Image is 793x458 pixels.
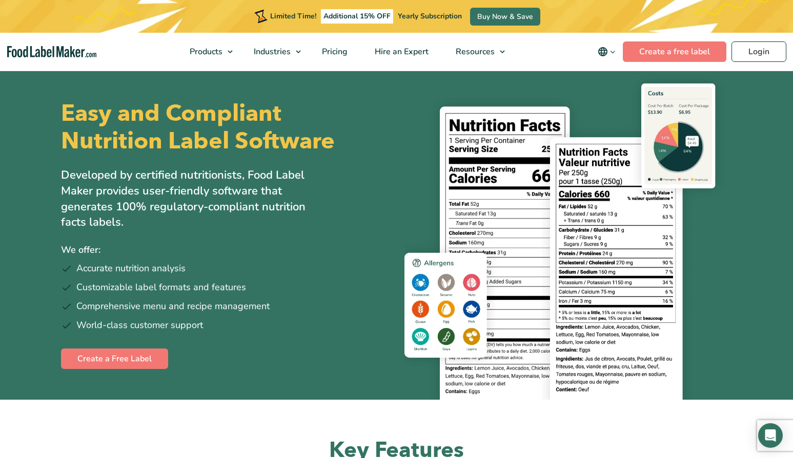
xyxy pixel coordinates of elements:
h1: Easy and Compliant Nutrition Label Software [61,100,388,155]
a: Products [176,33,238,71]
p: We offer: [61,243,389,257]
a: Industries [240,33,306,71]
a: Create a free label [623,41,726,62]
a: Pricing [309,33,359,71]
span: Additional 15% OFF [321,9,393,24]
span: World-class customer support [76,318,203,332]
span: Comprehensive menu and recipe management [76,299,270,313]
span: Yearly Subscription [398,11,462,21]
a: Login [731,41,786,62]
span: Limited Time! [270,11,316,21]
span: Hire an Expert [372,46,430,57]
span: Pricing [319,46,349,57]
div: Open Intercom Messenger [758,423,783,448]
a: Resources [442,33,510,71]
a: Create a Free Label [61,348,168,369]
span: Customizable label formats and features [76,280,246,294]
a: Hire an Expert [361,33,440,71]
a: Buy Now & Save [470,8,540,26]
span: Accurate nutrition analysis [76,261,186,275]
span: Resources [453,46,496,57]
span: Industries [251,46,292,57]
p: Developed by certified nutritionists, Food Label Maker provides user-friendly software that gener... [61,167,328,230]
span: Products [187,46,223,57]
